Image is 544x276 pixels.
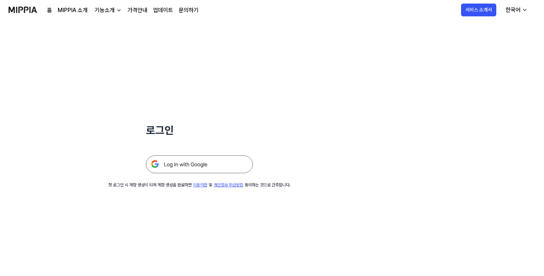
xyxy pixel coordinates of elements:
div: 기능소개 [93,6,116,15]
img: down [116,7,122,13]
a: 문의하기 [179,6,199,15]
button: 한국어 [500,3,532,17]
img: 구글 로그인 버튼 [146,155,253,173]
a: 가격안내 [127,6,147,15]
div: 첫 로그인 시 계정 생성이 되며 계정 생성을 완료하면 및 동의하는 것으로 간주합니다. [108,182,291,188]
button: 기능소개 [93,6,122,15]
a: 이용약관 [193,182,207,187]
h1: 로그인 [146,122,253,138]
a: 개인정보 취급방침 [214,182,243,187]
a: MIPPIA 소개 [58,6,88,15]
a: 홈 [47,6,52,15]
a: 업데이트 [153,6,173,15]
button: 서비스 소개서 [461,4,496,16]
div: 한국어 [504,6,522,14]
